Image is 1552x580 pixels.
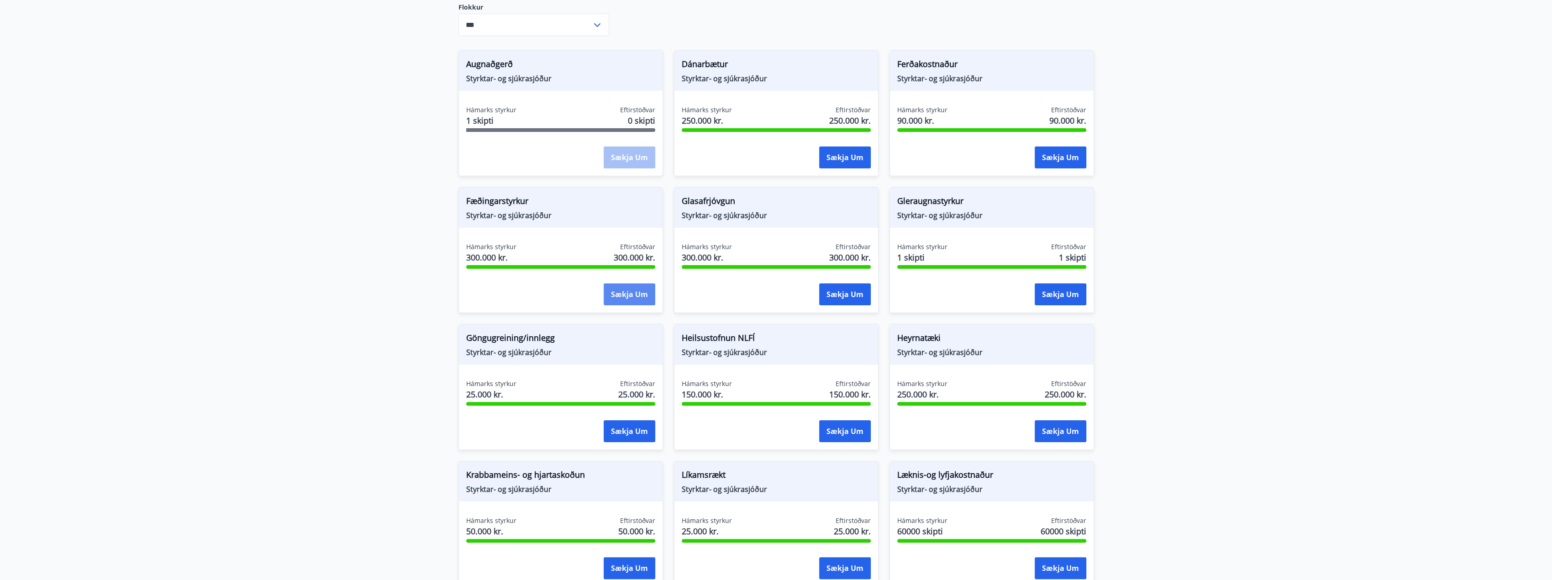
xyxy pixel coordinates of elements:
span: Hámarks styrkur [682,105,732,115]
span: Styrktar- og sjúkrasjóður [682,73,871,84]
button: Sækja um [819,146,871,168]
span: Styrktar- og sjúkrasjóður [466,484,655,494]
button: Sækja um [604,420,655,442]
span: 300.000 kr. [614,251,655,263]
span: Eftirstöðvar [836,379,871,388]
span: Styrktar- og sjúkrasjóður [897,347,1086,357]
span: Styrktar- og sjúkrasjóður [897,484,1086,494]
span: Hámarks styrkur [897,105,947,115]
label: Flokkur [458,3,609,12]
span: Styrktar- og sjúkrasjóður [682,210,871,220]
span: 150.000 kr. [682,388,732,400]
span: 1 skipti [1059,251,1086,263]
span: 0 skipti [628,115,655,126]
span: 90.000 kr. [1049,115,1086,126]
button: Sækja um [1035,557,1086,579]
span: 25.000 kr. [682,525,732,537]
span: Styrktar- og sjúkrasjóður [682,347,871,357]
span: Styrktar- og sjúkrasjóður [682,484,871,494]
span: 150.000 kr. [829,388,871,400]
span: 250.000 kr. [897,388,947,400]
span: Hámarks styrkur [682,516,732,525]
span: Ferðakostnaður [897,58,1086,73]
button: Sækja um [1035,283,1086,305]
span: Hámarks styrkur [897,242,947,251]
span: 50.000 kr. [618,525,655,537]
span: Styrktar- og sjúkrasjóður [466,210,655,220]
span: Læknis-og lyfjakostnaður [897,469,1086,484]
span: Eftirstöðvar [1051,105,1086,115]
span: 25.000 kr. [618,388,655,400]
span: Eftirstöðvar [836,516,871,525]
span: Heilsustofnun NLFÍ [682,332,871,347]
span: Hámarks styrkur [466,105,516,115]
span: Eftirstöðvar [620,242,655,251]
span: 250.000 kr. [829,115,871,126]
span: Eftirstöðvar [836,105,871,115]
span: Fæðingarstyrkur [466,195,655,210]
span: Hámarks styrkur [682,379,732,388]
span: 300.000 kr. [829,251,871,263]
button: Sækja um [604,557,655,579]
span: Hámarks styrkur [466,379,516,388]
span: Eftirstöðvar [620,105,655,115]
button: Sækja um [819,420,871,442]
button: Sækja um [819,283,871,305]
span: 25.000 kr. [466,388,516,400]
button: Sækja um [604,283,655,305]
span: 60000 skipti [1041,525,1086,537]
span: Eftirstöðvar [1051,242,1086,251]
span: Styrktar- og sjúkrasjóður [897,73,1086,84]
span: 300.000 kr. [466,251,516,263]
span: Göngugreining/innlegg [466,332,655,347]
span: Hámarks styrkur [466,516,516,525]
span: Hámarks styrkur [466,242,516,251]
span: Hámarks styrkur [897,379,947,388]
span: Augnaðgerð [466,58,655,73]
span: Gleraugnastyrkur [897,195,1086,210]
span: 60000 skipti [897,525,947,537]
span: 300.000 kr. [682,251,732,263]
span: Glasafrjóvgun [682,195,871,210]
span: Eftirstöðvar [1051,516,1086,525]
span: Styrktar- og sjúkrasjóður [466,73,655,84]
span: Eftirstöðvar [620,379,655,388]
span: Heyrnatæki [897,332,1086,347]
span: 1 skipti [897,251,947,263]
span: 1 skipti [466,115,516,126]
span: 250.000 kr. [682,115,732,126]
span: Krabbameins- og hjartaskoðun [466,469,655,484]
span: 25.000 kr. [834,525,871,537]
button: Sækja um [819,557,871,579]
span: 250.000 kr. [1045,388,1086,400]
span: 90.000 kr. [897,115,947,126]
span: Eftirstöðvar [620,516,655,525]
span: Styrktar- og sjúkrasjóður [466,347,655,357]
span: Styrktar- og sjúkrasjóður [897,210,1086,220]
span: Hámarks styrkur [682,242,732,251]
span: Eftirstöðvar [836,242,871,251]
span: Dánarbætur [682,58,871,73]
span: Eftirstöðvar [1051,379,1086,388]
span: 50.000 kr. [466,525,516,537]
button: Sækja um [1035,420,1086,442]
button: Sækja um [1035,146,1086,168]
span: Hámarks styrkur [897,516,947,525]
span: Líkamsrækt [682,469,871,484]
